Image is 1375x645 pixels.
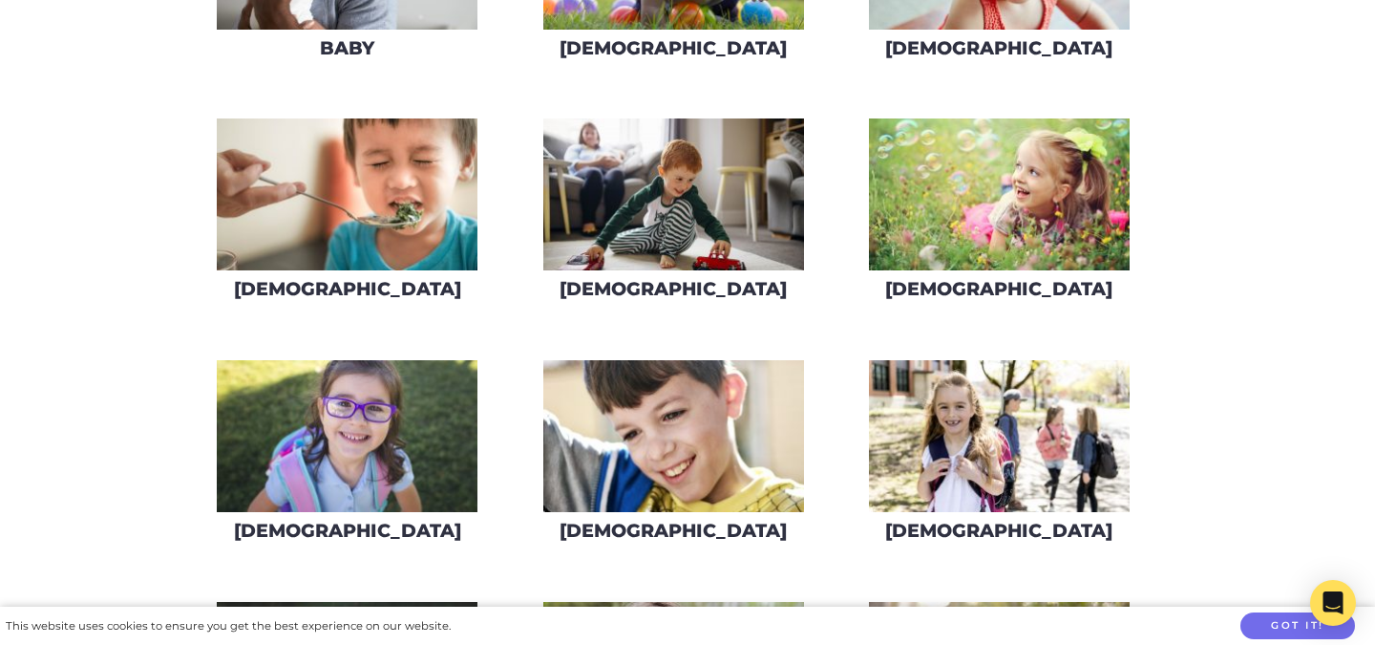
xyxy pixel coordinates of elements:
[560,520,787,542] h3: [DEMOGRAPHIC_DATA]
[320,37,374,59] h3: Baby
[234,520,461,542] h3: [DEMOGRAPHIC_DATA]
[885,520,1112,542] h3: [DEMOGRAPHIC_DATA]
[869,360,1130,512] img: AdobeStock_206529425-275x160.jpeg
[6,616,451,636] div: This website uses cookies to ensure you get the best experience on our website.
[542,118,805,313] a: [DEMOGRAPHIC_DATA]
[885,37,1112,59] h3: [DEMOGRAPHIC_DATA]
[217,360,477,512] img: iStock-609791422_super-275x160.jpg
[560,278,787,300] h3: [DEMOGRAPHIC_DATA]
[234,278,461,300] h3: [DEMOGRAPHIC_DATA]
[543,118,804,270] img: iStock-626842222-275x160.jpg
[217,118,477,270] img: AdobeStock_217987832-275x160.jpeg
[869,118,1130,270] img: AdobeStock_43690577-275x160.jpeg
[542,359,805,555] a: [DEMOGRAPHIC_DATA]
[560,37,787,59] h3: [DEMOGRAPHIC_DATA]
[216,118,478,313] a: [DEMOGRAPHIC_DATA]
[885,278,1112,300] h3: [DEMOGRAPHIC_DATA]
[1310,580,1356,626] div: Open Intercom Messenger
[543,360,804,512] img: AdobeStock_216518370-275x160.jpeg
[1240,613,1355,640] button: Got it!
[216,359,478,555] a: [DEMOGRAPHIC_DATA]
[868,118,1131,313] a: [DEMOGRAPHIC_DATA]
[868,359,1131,555] a: [DEMOGRAPHIC_DATA]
